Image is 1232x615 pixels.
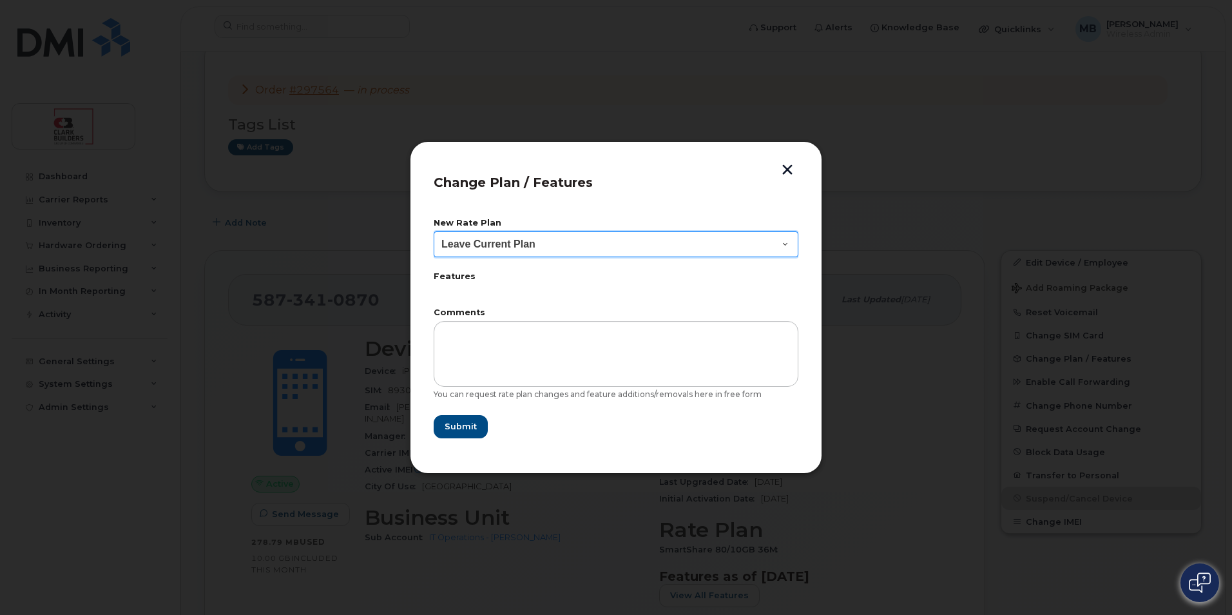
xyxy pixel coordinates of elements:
[434,273,798,281] label: Features
[434,219,798,228] label: New Rate Plan
[434,309,798,317] label: Comments
[434,175,593,190] span: Change Plan / Features
[1189,572,1211,593] img: Open chat
[445,420,477,433] span: Submit
[434,389,798,400] div: You can request rate plan changes and feature additions/removals here in free form
[434,415,488,438] button: Submit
